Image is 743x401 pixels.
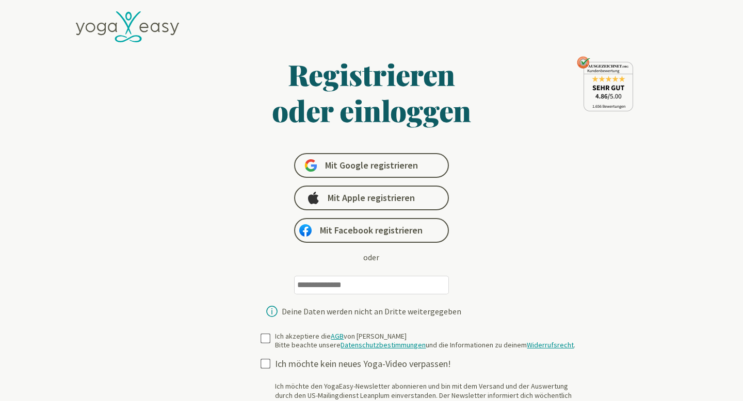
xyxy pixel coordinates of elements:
[294,153,449,178] a: Mit Google registrieren
[320,224,423,237] span: Mit Facebook registrieren
[341,340,426,349] a: Datenschutzbestimmungen
[577,56,633,111] img: ausgezeichnet_seal.png
[331,331,344,341] a: AGB
[328,192,415,204] span: Mit Apple registrieren
[325,159,418,172] span: Mit Google registrieren
[527,340,574,349] a: Widerrufsrecht
[275,332,575,350] div: Ich akzeptiere die von [PERSON_NAME] Bitte beachte unsere und die Informationen zu deinem .
[275,358,584,370] div: Ich möchte kein neues Yoga-Video verpassen!
[294,186,449,210] a: Mit Apple registrieren
[172,56,571,128] h1: Registrieren oder einloggen
[363,251,379,263] div: oder
[294,218,449,243] a: Mit Facebook registrieren
[282,307,461,315] div: Deine Daten werden nicht an Dritte weitergegeben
